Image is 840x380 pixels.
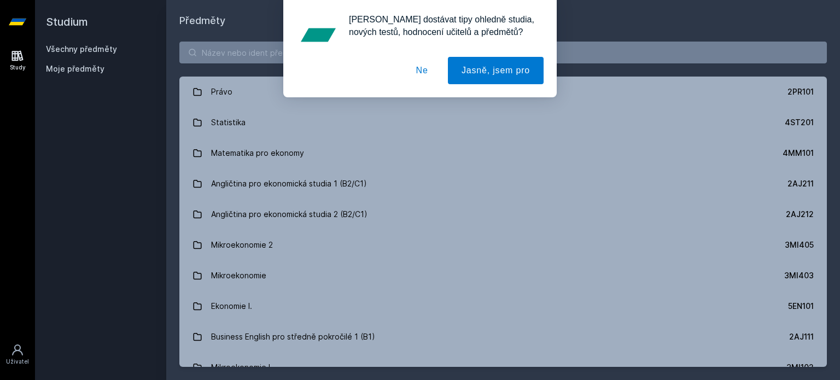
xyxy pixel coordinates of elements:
div: 4ST201 [785,117,814,128]
div: Statistika [211,112,246,133]
div: Ekonomie I. [211,295,252,317]
div: 2AJ212 [786,209,814,220]
div: Mikroekonomie 2 [211,234,273,256]
a: Statistika 4ST201 [179,107,827,138]
div: [PERSON_NAME] dostávat tipy ohledně studia, nových testů, hodnocení učitelů a předmětů? [340,13,544,38]
div: Angličtina pro ekonomická studia 1 (B2/C1) [211,173,367,195]
div: 3MI102 [786,362,814,373]
div: Mikroekonomie I [211,356,270,378]
a: Mikroekonomie 2 3MI405 [179,230,827,260]
a: Uživatel [2,338,33,371]
div: Uživatel [6,358,29,366]
button: Ne [402,57,442,84]
button: Jasně, jsem pro [448,57,544,84]
a: Business English pro středně pokročilé 1 (B1) 2AJ111 [179,321,827,352]
div: 2AJ111 [789,331,814,342]
div: 5EN101 [788,301,814,312]
div: 3MI405 [785,239,814,250]
div: Angličtina pro ekonomická studia 2 (B2/C1) [211,203,367,225]
a: Ekonomie I. 5EN101 [179,291,827,321]
a: Angličtina pro ekonomická studia 2 (B2/C1) 2AJ212 [179,199,827,230]
a: Mikroekonomie 3MI403 [179,260,827,291]
img: notification icon [296,13,340,57]
a: Angličtina pro ekonomická studia 1 (B2/C1) 2AJ211 [179,168,827,199]
div: 2AJ211 [787,178,814,189]
a: Matematika pro ekonomy 4MM101 [179,138,827,168]
div: Mikroekonomie [211,265,266,287]
div: 3MI403 [784,270,814,281]
div: Business English pro středně pokročilé 1 (B1) [211,326,375,348]
div: 4MM101 [783,148,814,159]
div: Matematika pro ekonomy [211,142,304,164]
